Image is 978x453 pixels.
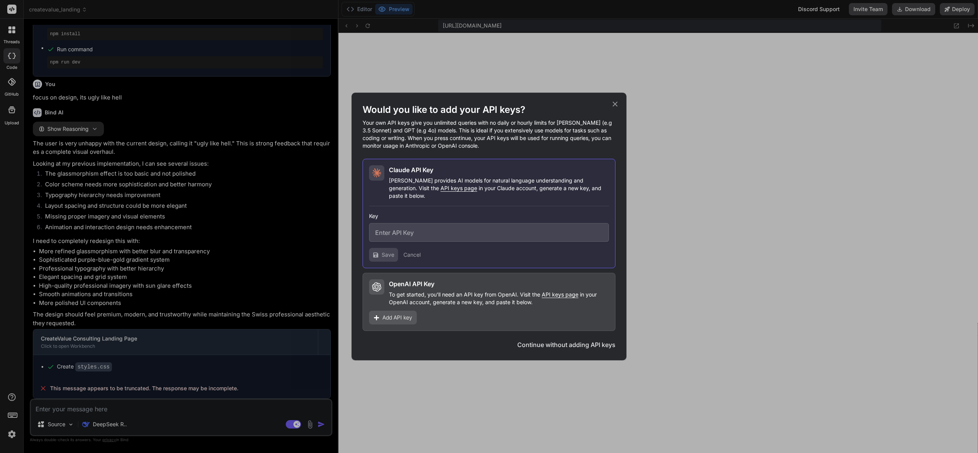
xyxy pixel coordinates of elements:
[369,248,398,262] button: Save
[403,251,421,259] button: Cancel
[369,212,609,220] h3: Key
[389,165,433,174] h2: Claude API Key
[382,314,412,321] span: Add API key
[542,291,578,298] span: API keys page
[440,185,477,191] span: API keys page
[389,291,609,306] p: To get started, you'll need an API key from OpenAI. Visit the in your OpenAI account, generate a ...
[369,223,609,242] input: Enter API Key
[389,279,434,288] h2: OpenAI API Key
[382,251,394,259] span: Save
[517,340,615,349] button: Continue without adding API keys
[389,177,609,200] p: [PERSON_NAME] provides AI models for natural language understanding and generation. Visit the in ...
[363,104,615,116] h1: Would you like to add your API keys?
[363,119,615,150] p: Your own API keys give you unlimited queries with no daily or hourly limits for [PERSON_NAME] (e....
